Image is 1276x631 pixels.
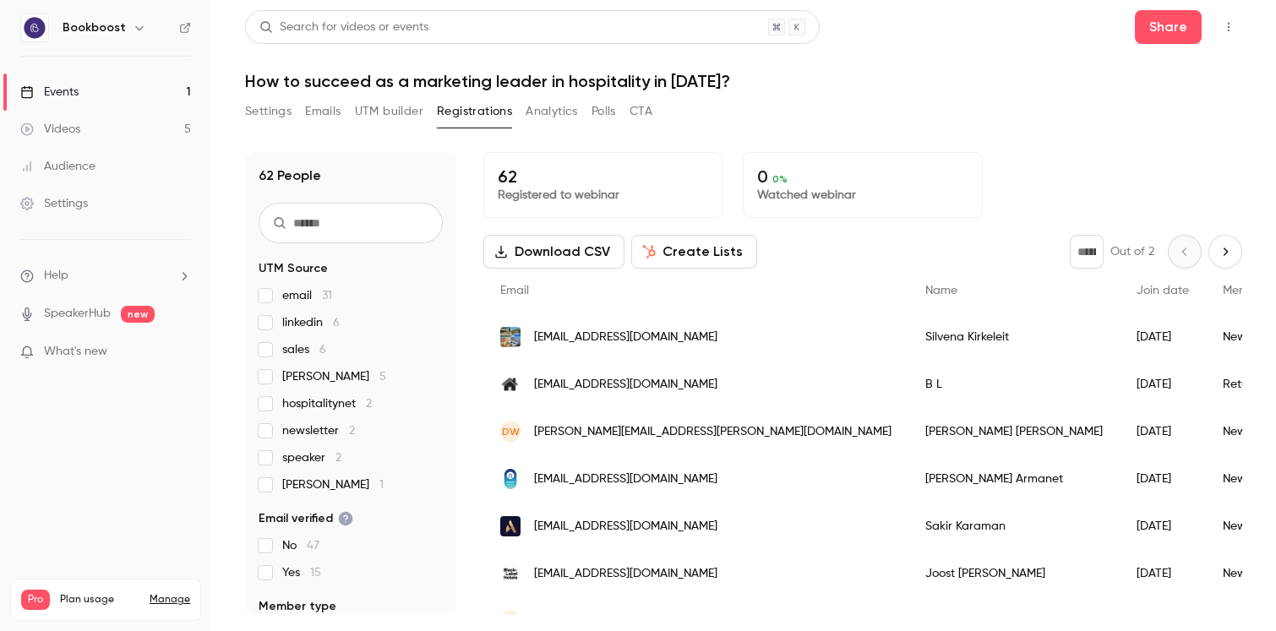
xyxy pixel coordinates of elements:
[500,469,521,489] img: capsule-services.com
[171,345,191,360] iframe: Noticeable Trigger
[282,422,355,439] span: newsletter
[1135,10,1202,44] button: Share
[307,540,319,552] span: 47
[504,613,517,628] span: GL
[150,593,190,607] a: Manage
[282,449,341,466] span: speaker
[630,98,652,125] button: CTA
[526,98,578,125] button: Analytics
[500,516,521,536] img: accor.com
[44,343,107,361] span: What's new
[534,471,717,488] span: [EMAIL_ADDRESS][DOMAIN_NAME]
[502,424,520,439] span: DW
[44,305,111,323] a: SpeakerHub
[21,14,48,41] img: Bookboost
[1120,503,1206,550] div: [DATE]
[500,285,529,296] span: Email
[631,235,757,269] button: Create Lists
[44,267,68,285] span: Help
[282,564,321,581] span: Yes
[925,285,957,296] span: Name
[908,455,1120,503] div: [PERSON_NAME] Armanet
[500,374,521,394] img: klintvagenapartments.ax
[534,329,717,346] span: [EMAIL_ADDRESS][DOMAIN_NAME]
[908,361,1120,408] div: B L
[1208,235,1242,269] button: Next page
[908,550,1120,597] div: Joost [PERSON_NAME]
[63,19,126,36] h6: Bookboost
[757,166,968,187] p: 0
[349,425,355,437] span: 2
[245,98,292,125] button: Settings
[757,187,968,204] p: Watched webinar
[259,166,321,186] h1: 62 People
[259,598,336,615] span: Member type
[1110,243,1154,260] p: Out of 2
[500,327,521,347] img: grifidhotels.com
[305,98,341,125] button: Emails
[121,306,155,323] span: new
[498,187,708,204] p: Registered to webinar
[498,166,708,187] p: 62
[282,287,332,304] span: email
[908,408,1120,455] div: [PERSON_NAME] [PERSON_NAME]
[500,563,521,584] img: blacklabelhotels.nl
[379,371,386,383] span: 5
[366,398,372,410] span: 2
[534,376,717,394] span: [EMAIL_ADDRESS][DOMAIN_NAME]
[379,479,384,491] span: 1
[534,612,892,630] span: [PERSON_NAME][EMAIL_ADDRESS][PERSON_NAME][DOMAIN_NAME]
[282,395,372,412] span: hospitalitynet
[21,590,50,610] span: Pro
[534,518,717,536] span: [EMAIL_ADDRESS][DOMAIN_NAME]
[335,452,341,464] span: 2
[908,503,1120,550] div: Sakir Karaman
[333,317,340,329] span: 6
[534,423,892,441] span: [PERSON_NAME][EMAIL_ADDRESS][PERSON_NAME][DOMAIN_NAME]
[20,267,191,285] li: help-dropdown-opener
[282,341,326,358] span: sales
[1120,550,1206,597] div: [DATE]
[282,314,340,331] span: linkedin
[259,19,428,36] div: Search for videos or events
[1137,285,1189,296] span: Join date
[282,537,319,554] span: No
[908,313,1120,361] div: Silvena Kirkeleit
[20,121,80,138] div: Videos
[355,98,423,125] button: UTM builder
[772,173,788,185] span: 0 %
[483,235,624,269] button: Download CSV
[20,158,95,175] div: Audience
[20,195,88,212] div: Settings
[259,260,328,277] span: UTM Source
[282,476,384,493] span: [PERSON_NAME]
[1120,313,1206,361] div: [DATE]
[282,368,386,385] span: [PERSON_NAME]
[259,510,353,527] span: Email verified
[322,290,332,302] span: 31
[592,98,616,125] button: Polls
[534,565,717,583] span: [EMAIL_ADDRESS][DOMAIN_NAME]
[437,98,512,125] button: Registrations
[60,593,139,607] span: Plan usage
[319,344,326,356] span: 6
[1120,455,1206,503] div: [DATE]
[1120,408,1206,455] div: [DATE]
[245,71,1242,91] h1: How to succeed as a marketing leader in hospitality in [DATE]?
[1120,361,1206,408] div: [DATE]
[310,567,321,579] span: 15
[20,84,79,101] div: Events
